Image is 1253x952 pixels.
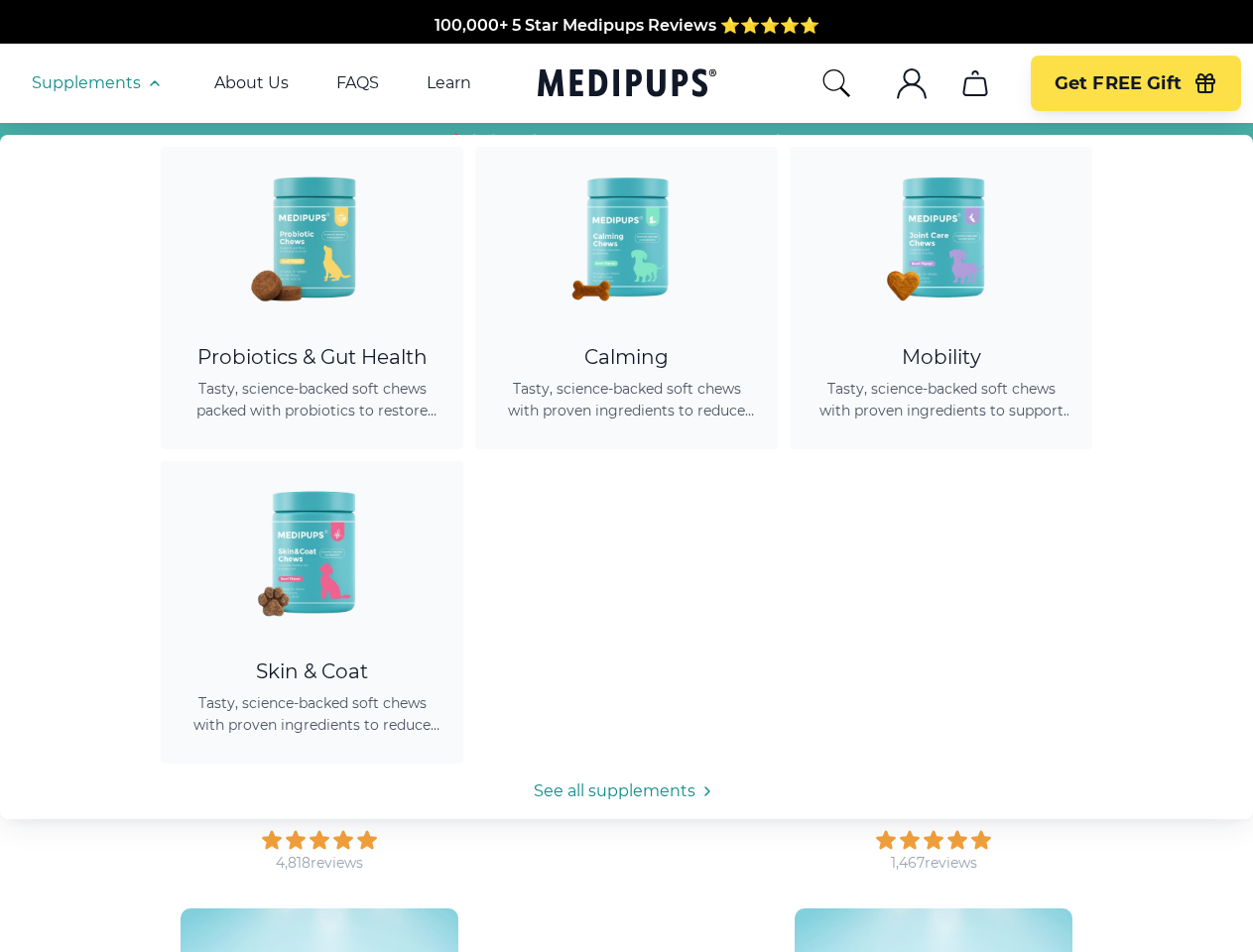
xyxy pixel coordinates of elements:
div: Calming [499,345,754,370]
div: 4,818 reviews [276,854,363,873]
span: Made In The [GEOGRAPHIC_DATA] from domestic & globally sourced ingredients [297,40,956,59]
img: Joint Care Chews - Medipups [852,147,1031,325]
span: 100,000+ 5 Star Medipups Reviews ⭐️⭐️⭐️⭐️⭐️ [435,16,819,35]
span: Tasty, science-backed soft chews with proven ingredients to reduce shedding, promote healthy skin... [185,692,439,736]
button: account [888,59,936,107]
a: Probiotic Dog Chews - MedipupsProbiotics & Gut HealthTasty, science-backed soft chews packed with... [161,147,463,449]
a: FAQS [336,73,379,93]
button: Get FREE Gift [1031,56,1241,111]
img: Calming Dog Chews - Medipups [538,147,716,325]
div: 1,467 reviews [891,854,977,873]
div: Mobility [814,345,1068,370]
div: Skin & Coat [185,659,439,684]
span: Tasty, science-backed soft chews with proven ingredients to support joint health, improve mobilit... [814,378,1068,421]
img: Skin & Coat Chews - Medipups [223,461,402,640]
a: Learn [427,73,471,93]
a: Calming Dog Chews - MedipupsCalmingTasty, science-backed soft chews with proven ingredients to re... [475,147,778,449]
button: search [820,67,852,99]
button: cart [951,59,999,107]
span: Tasty, science-backed soft chews packed with probiotics to restore gut balance, ease itching, sup... [185,378,439,421]
img: Probiotic Dog Chews - Medipups [223,147,402,325]
a: Medipups [538,64,716,105]
a: Skin & Coat Chews - MedipupsSkin & CoatTasty, science-backed soft chews with proven ingredients t... [161,461,463,764]
span: Tasty, science-backed soft chews with proven ingredients to reduce anxiety, promote relaxation, a... [499,378,754,421]
a: About Us [214,73,289,93]
a: Joint Care Chews - MedipupsMobilityTasty, science-backed soft chews with proven ingredients to su... [790,147,1092,449]
span: Get FREE Gift [1055,72,1182,95]
span: Supplements [32,73,141,93]
button: Supplements [32,71,167,95]
div: Probiotics & Gut Health [185,345,439,370]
